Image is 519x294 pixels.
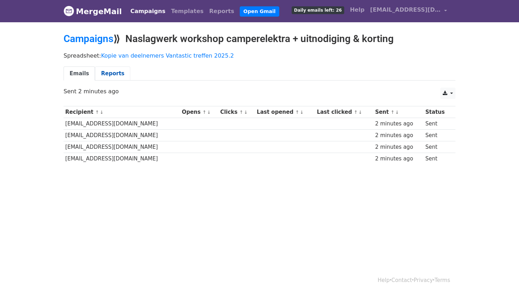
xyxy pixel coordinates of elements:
[168,4,206,18] a: Templates
[375,131,422,140] div: 2 minutes ago
[378,277,390,283] a: Help
[100,110,103,115] a: ↓
[64,106,180,118] th: Recipient
[358,110,362,115] a: ↓
[315,106,374,118] th: Last clicked
[484,260,519,294] div: Chatwidget
[64,33,455,45] h2: ⟫ Naslagwerk workshop camperelektra + uitnodiging & korting
[375,155,422,163] div: 2 minutes ago
[424,130,451,141] td: Sent
[95,110,99,115] a: ↑
[255,106,315,118] th: Last opened
[64,52,455,59] p: Spreadsheet:
[101,52,234,59] a: Kopie van deelnemers Vantastic treffen 2025.2
[370,6,441,14] span: [EMAIL_ADDRESS][DOMAIN_NAME]
[239,110,243,115] a: ↑
[180,106,219,118] th: Opens
[375,143,422,151] div: 2 minutes ago
[202,110,206,115] a: ↑
[64,66,95,81] a: Emails
[64,6,74,16] img: MergeMail logo
[64,33,113,45] a: Campaigns
[64,141,180,153] td: [EMAIL_ADDRESS][DOMAIN_NAME]
[240,6,279,17] a: Open Gmail
[347,3,367,17] a: Help
[95,66,130,81] a: Reports
[354,110,358,115] a: ↑
[374,106,424,118] th: Sent
[64,4,122,19] a: MergeMail
[414,277,433,283] a: Privacy
[424,141,451,153] td: Sent
[295,110,299,115] a: ↑
[424,106,451,118] th: Status
[424,118,451,130] td: Sent
[64,118,180,130] td: [EMAIL_ADDRESS][DOMAIN_NAME]
[390,110,394,115] a: ↑
[292,6,344,14] span: Daily emails left: 26
[289,3,347,17] a: Daily emails left: 26
[207,110,211,115] a: ↓
[424,153,451,165] td: Sent
[392,277,412,283] a: Contact
[367,3,450,19] a: [EMAIL_ADDRESS][DOMAIN_NAME]
[484,260,519,294] iframe: Chat Widget
[64,130,180,141] td: [EMAIL_ADDRESS][DOMAIN_NAME]
[375,120,422,128] div: 2 minutes ago
[219,106,255,118] th: Clicks
[300,110,304,115] a: ↓
[244,110,248,115] a: ↓
[64,88,455,95] p: Sent 2 minutes ago
[127,4,168,18] a: Campaigns
[64,153,180,165] td: [EMAIL_ADDRESS][DOMAIN_NAME]
[395,110,399,115] a: ↓
[207,4,237,18] a: Reports
[435,277,450,283] a: Terms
